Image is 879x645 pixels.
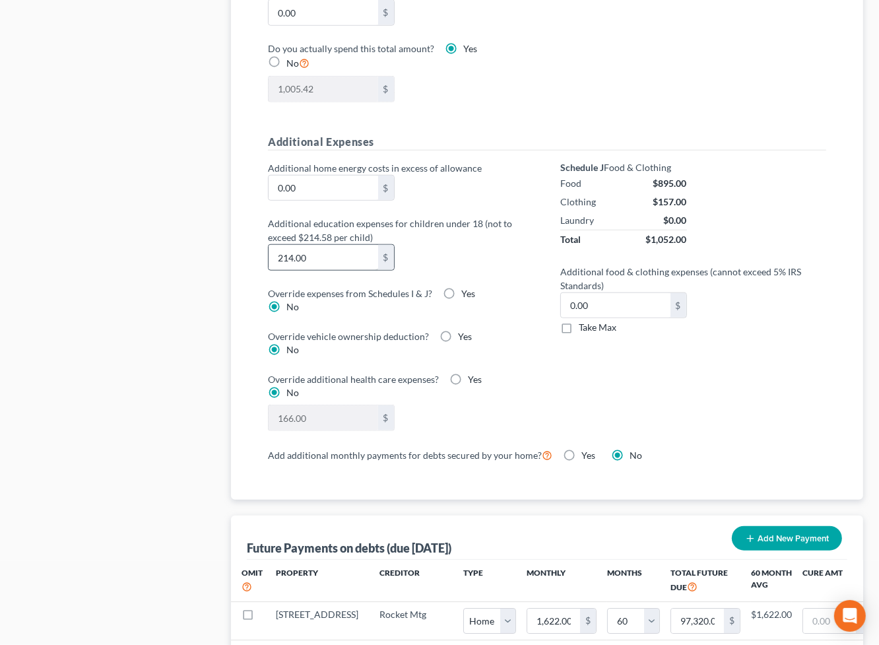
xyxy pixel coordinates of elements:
[732,526,842,551] button: Add New Payment
[581,450,595,461] span: Yes
[630,450,642,461] span: No
[580,609,596,634] div: $
[664,214,687,227] div: $0.00
[231,560,265,601] th: Omit
[724,609,740,634] div: $
[579,322,616,333] span: Take Max
[560,233,581,246] div: Total
[560,214,594,227] div: Laundry
[286,344,299,355] span: No
[463,560,516,601] th: Type
[561,293,670,318] input: 0.00
[369,601,463,640] td: Rocket Mtg
[803,609,856,634] input: 0.00
[286,57,299,69] span: No
[660,560,751,601] th: Total Future Due
[461,288,475,299] span: Yes
[268,372,439,386] label: Override additional health care expenses?
[265,560,369,601] th: Property
[751,560,792,601] th: 60 Month Avg
[653,177,687,190] div: $895.00
[378,245,394,270] div: $
[378,405,394,430] div: $
[516,560,607,601] th: Monthly
[378,77,394,102] div: $
[268,329,429,343] label: Override vehicle ownership deduction?
[261,217,540,244] label: Additional education expenses for children under 18 (not to exceed $214.58 per child)
[751,601,792,640] td: $1,622.00
[268,42,434,55] label: Do you actually spend this total amount?
[261,161,540,175] label: Additional home energy costs in excess of allowance
[468,374,482,385] span: Yes
[527,609,580,634] input: 0.00
[268,447,552,463] label: Add additional monthly payments for debts secured by your home?
[607,560,660,601] th: Months
[268,134,826,151] h5: Additional Expenses
[269,176,378,201] input: 0.00
[286,387,299,398] span: No
[560,161,687,174] div: Food & Clothing
[269,77,378,102] input: 0.00
[463,43,477,54] span: Yes
[560,162,604,173] strong: Schedule J
[269,245,378,270] input: 0.00
[653,195,687,209] div: $157.00
[269,405,378,430] input: 0.00
[646,233,687,246] div: $1,052.00
[834,600,866,632] div: Open Intercom Messenger
[554,265,833,292] label: Additional food & clothing expenses (cannot exceed 5% IRS Standards)
[560,195,596,209] div: Clothing
[458,331,472,342] span: Yes
[247,540,451,556] div: Future Payments on debts (due [DATE])
[265,601,369,640] td: [STREET_ADDRESS]
[670,293,686,318] div: $
[378,176,394,201] div: $
[369,560,463,601] th: Creditor
[286,301,299,312] span: No
[560,177,581,190] div: Food
[268,287,432,300] label: Override expenses from Schedules I & J?
[671,609,724,634] input: 0.00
